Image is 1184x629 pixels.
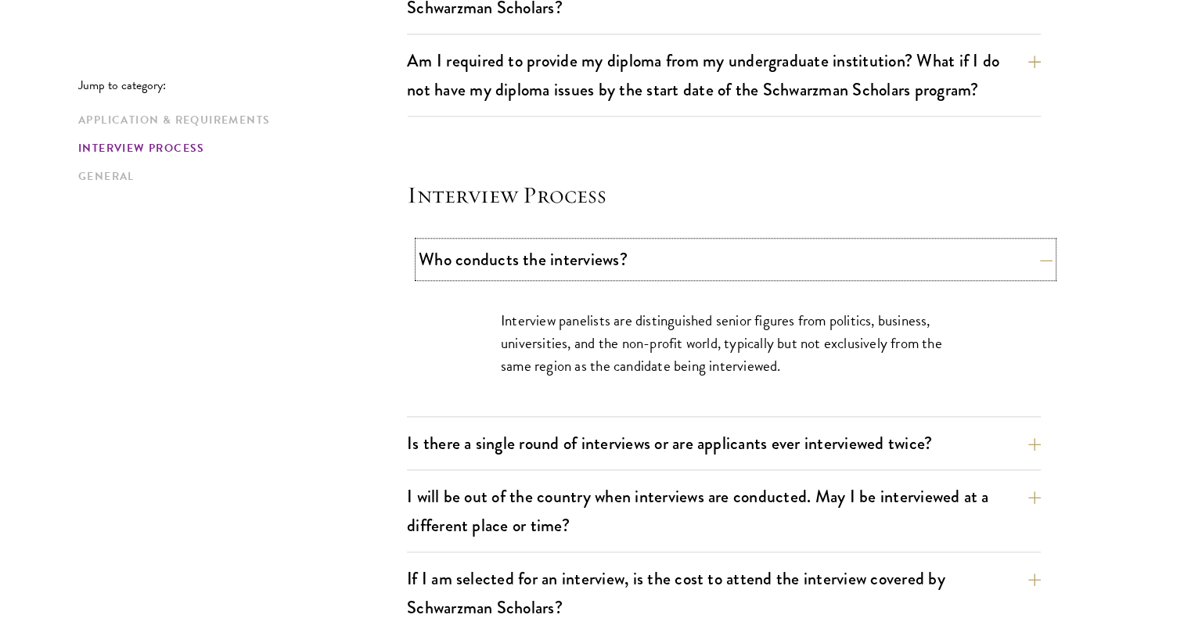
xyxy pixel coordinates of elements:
button: I will be out of the country when interviews are conducted. May I be interviewed at a different p... [407,479,1041,543]
h4: Interview Process [407,179,1041,210]
a: Interview Process [78,140,398,156]
p: Interview panelists are distinguished senior figures from politics, business, universities, and t... [501,309,947,377]
button: Am I required to provide my diploma from my undergraduate institution? What if I do not have my d... [407,43,1041,107]
a: Application & Requirements [78,112,398,128]
button: Who conducts the interviews? [419,242,1053,277]
p: Jump to category: [78,78,407,92]
button: Is there a single round of interviews or are applicants ever interviewed twice? [407,426,1041,461]
a: General [78,168,398,185]
button: If I am selected for an interview, is the cost to attend the interview covered by Schwarzman Scho... [407,561,1041,625]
